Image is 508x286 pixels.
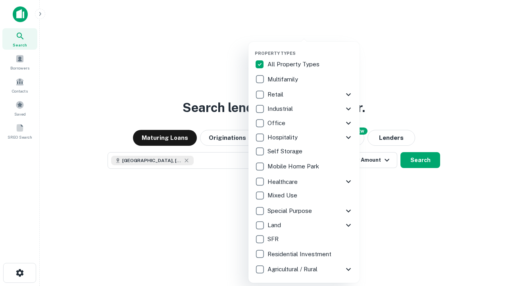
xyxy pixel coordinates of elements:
p: Healthcare [267,177,299,187]
p: Self Storage [267,147,304,156]
p: Mixed Use [267,191,299,200]
div: Land [255,218,353,232]
div: Hospitality [255,130,353,145]
div: Special Purpose [255,204,353,218]
p: Agricultural / Rural [267,265,319,274]
div: Agricultural / Rural [255,262,353,276]
p: Mobile Home Park [267,162,321,171]
div: Industrial [255,102,353,116]
p: Multifamily [267,75,300,84]
p: All Property Types [267,60,321,69]
div: Office [255,116,353,130]
iframe: Chat Widget [468,222,508,261]
div: Healthcare [255,174,353,189]
span: Property Types [255,51,296,56]
p: Office [267,118,287,128]
p: Retail [267,90,285,99]
p: Industrial [267,104,294,114]
p: Land [267,220,283,230]
p: SFR [267,234,280,244]
p: Special Purpose [267,206,314,216]
p: Residential Investment [267,249,333,259]
p: Hospitality [267,133,299,142]
div: Retail [255,87,353,102]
